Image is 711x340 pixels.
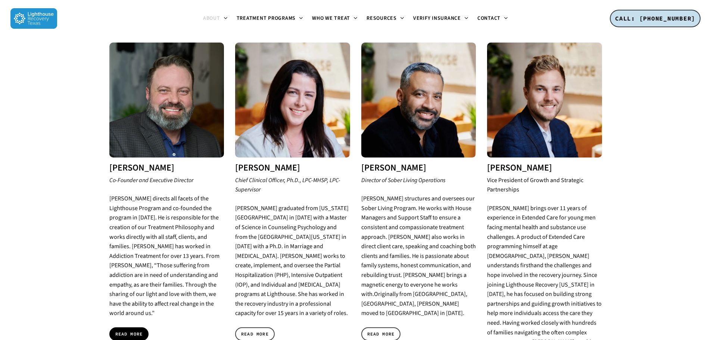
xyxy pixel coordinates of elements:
p: [PERSON_NAME] directs all facets of the Lighthouse Program and co-founded the program in [DATE]. ... [109,194,224,318]
em: Director of Sober Living Operations [361,176,445,184]
span: Contact [477,15,500,22]
span: READ MORE [367,330,395,338]
img: Lighthouse Recovery Texas [10,8,57,29]
h3: [PERSON_NAME] [361,163,476,173]
a: Contact [473,16,512,22]
span: Resources [367,15,397,22]
span: READ MORE [115,330,143,338]
a: Resources [362,16,409,22]
h3: [PERSON_NAME] [109,163,224,173]
span: Who We Treat [312,15,350,22]
p: [PERSON_NAME] structures and oversees our Sober Living Program. He works with House Managers and ... [361,194,476,318]
span: Treatment Programs [237,15,296,22]
em: Chief Clinical Officer, Ph.D., LPC-MHSP, LPC-Supervisor [235,176,340,194]
span: READ MORE [241,330,269,338]
a: Treatment Programs [232,16,308,22]
span: Verify Insurance [413,15,461,22]
h3: [PERSON_NAME] [487,163,602,173]
span: CALL: [PHONE_NUMBER] [615,15,695,22]
span: About [203,15,220,22]
p: [PERSON_NAME] graduated from [US_STATE][GEOGRAPHIC_DATA] in [DATE] with a Master of Science in Co... [235,204,350,318]
h3: [PERSON_NAME] [235,163,350,173]
a: CALL: [PHONE_NUMBER] [610,10,701,28]
em: Co-Founder and Executive Director [109,176,193,184]
a: About [199,16,232,22]
i: Vice President of Growth and Strategic Partnerships [487,176,583,194]
a: Verify Insurance [409,16,473,22]
a: Who We Treat [308,16,362,22]
span: Originally from [GEOGRAPHIC_DATA], [GEOGRAPHIC_DATA], [PERSON_NAME] moved to [GEOGRAPHIC_DATA] in... [361,290,467,317]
